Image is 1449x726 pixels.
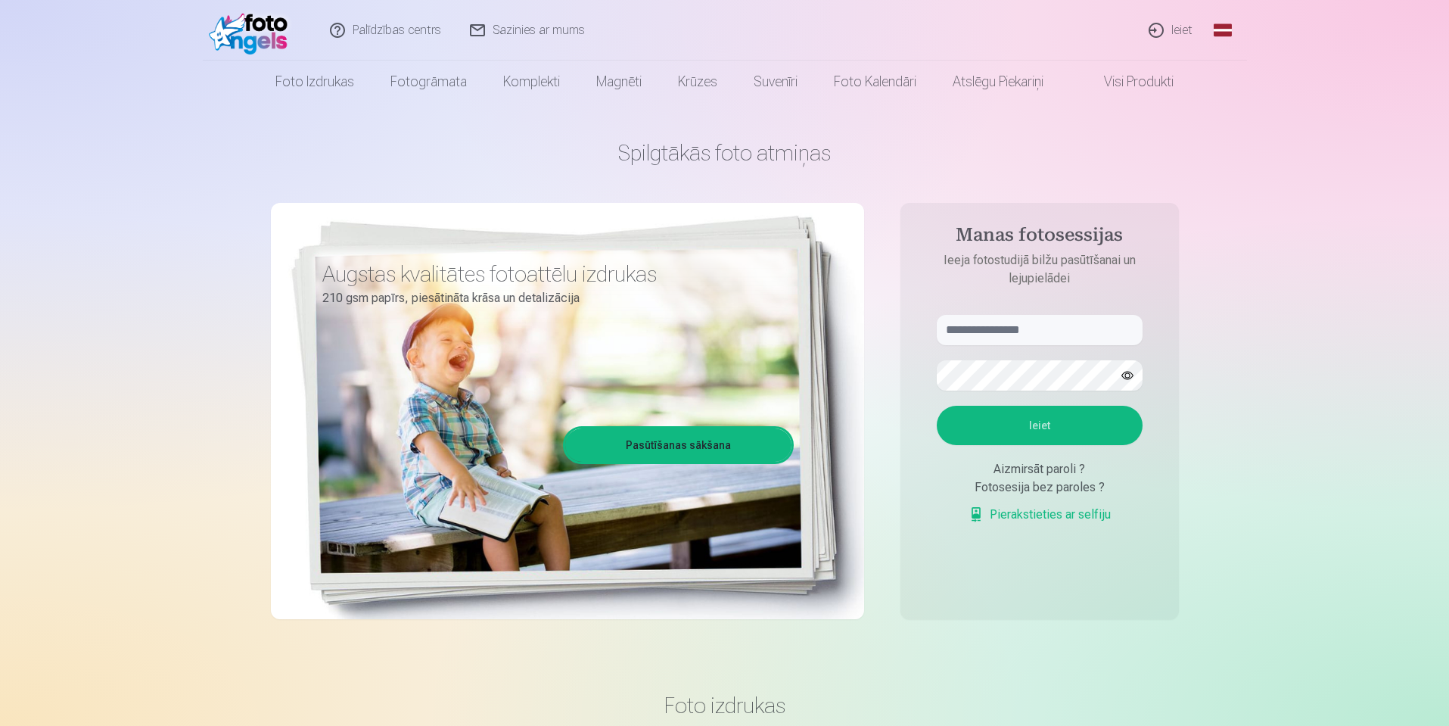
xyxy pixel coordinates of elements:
h3: Foto izdrukas [283,692,1167,719]
h1: Spilgtākās foto atmiņas [271,139,1179,167]
a: Pierakstieties ar selfiju [969,506,1111,524]
a: Foto kalendāri [816,61,934,103]
a: Magnēti [578,61,660,103]
a: Foto izdrukas [257,61,372,103]
a: Visi produkti [1062,61,1192,103]
p: 210 gsm papīrs, piesātināta krāsa un detalizācija [322,288,782,309]
a: Atslēgu piekariņi [934,61,1062,103]
img: /fa1 [209,6,296,55]
a: Komplekti [485,61,578,103]
div: Fotosesija bez paroles ? [937,478,1143,497]
a: Fotogrāmata [372,61,485,103]
a: Pasūtīšanas sākšana [565,428,791,462]
p: Ieeja fotostudijā bilžu pasūtīšanai un lejupielādei [922,251,1158,288]
a: Krūzes [660,61,735,103]
h3: Augstas kvalitātes fotoattēlu izdrukas [322,260,782,288]
div: Aizmirsāt paroli ? [937,460,1143,478]
button: Ieiet [937,406,1143,445]
h4: Manas fotosessijas [922,224,1158,251]
a: Suvenīri [735,61,816,103]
